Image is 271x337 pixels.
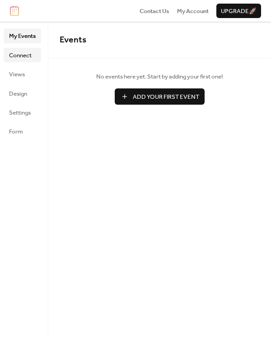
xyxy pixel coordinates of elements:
span: No events here yet. Start by adding your first one! [60,72,260,81]
a: Settings [4,105,41,120]
span: Form [9,127,23,136]
a: Design [4,86,41,101]
img: logo [10,6,19,16]
span: Views [9,70,25,79]
a: Contact Us [140,6,169,15]
span: Events [60,32,86,48]
span: Contact Us [140,7,169,16]
span: My Account [177,7,209,16]
span: Settings [9,108,31,117]
span: Design [9,89,27,98]
a: Form [4,124,41,138]
button: Upgrade🚀 [216,4,261,18]
span: Connect [9,51,32,60]
span: Upgrade 🚀 [221,7,257,16]
a: My Account [177,6,209,15]
a: Add Your First Event [60,88,260,105]
a: Views [4,67,41,81]
span: Add Your First Event [133,92,199,102]
span: My Events [9,32,36,41]
a: My Events [4,28,41,43]
button: Add Your First Event [115,88,205,105]
a: Connect [4,48,41,62]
